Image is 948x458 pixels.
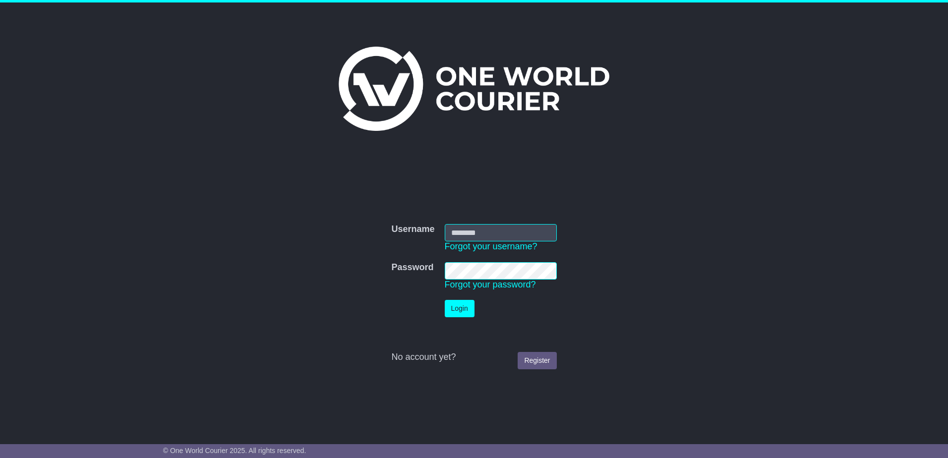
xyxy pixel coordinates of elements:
a: Register [518,352,556,369]
label: Username [391,224,434,235]
a: Forgot your username? [445,241,537,251]
span: © One World Courier 2025. All rights reserved. [163,447,306,455]
div: No account yet? [391,352,556,363]
label: Password [391,262,433,273]
button: Login [445,300,474,317]
img: One World [339,47,609,131]
a: Forgot your password? [445,280,536,289]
